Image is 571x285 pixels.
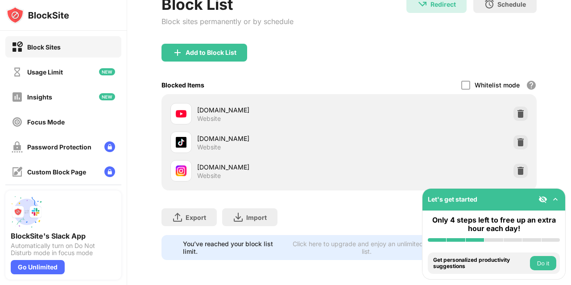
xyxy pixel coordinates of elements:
div: Focus Mode [27,118,65,126]
img: new-icon.svg [99,93,115,100]
div: Only 4 steps left to free up an extra hour each day! [428,216,560,233]
div: Click here to upgrade and enjoy an unlimited block list. [290,240,444,255]
div: You’ve reached your block list limit. [183,240,285,255]
div: Add to Block List [186,49,236,56]
div: [DOMAIN_NAME] [197,134,349,143]
div: Password Protection [27,143,91,151]
img: favicons [176,108,186,119]
img: omni-setup-toggle.svg [551,195,560,204]
div: Website [197,172,221,180]
img: eye-not-visible.svg [538,195,547,204]
div: Redirect [430,0,456,8]
div: Block sites permanently or by schedule [161,17,294,26]
div: Insights [27,93,52,101]
img: favicons [176,137,186,148]
div: Go Unlimited [11,260,65,274]
div: Export [186,214,206,221]
img: lock-menu.svg [104,141,115,152]
div: Get personalized productivity suggestions [433,257,528,270]
div: Blocked Items [161,81,204,89]
img: insights-off.svg [12,91,23,103]
div: Let's get started [428,195,477,203]
div: Website [197,143,221,151]
div: Block Sites [27,43,61,51]
img: logo-blocksite.svg [6,6,69,24]
img: time-usage-off.svg [12,66,23,78]
div: Usage Limit [27,68,63,76]
img: favicons [176,165,186,176]
img: push-slack.svg [11,196,43,228]
div: Website [197,115,221,123]
div: Custom Block Page [27,168,86,176]
div: Import [246,214,267,221]
div: [DOMAIN_NAME] [197,105,349,115]
img: focus-off.svg [12,116,23,128]
img: customize-block-page-off.svg [12,166,23,178]
div: Automatically turn on Do Not Disturb mode in focus mode [11,242,116,256]
button: Do it [530,256,556,270]
div: Whitelist mode [475,81,520,89]
img: password-protection-off.svg [12,141,23,153]
div: BlockSite's Slack App [11,231,116,240]
div: Schedule [497,0,526,8]
img: new-icon.svg [99,68,115,75]
img: block-on.svg [12,41,23,53]
div: [DOMAIN_NAME] [197,162,349,172]
img: lock-menu.svg [104,166,115,177]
